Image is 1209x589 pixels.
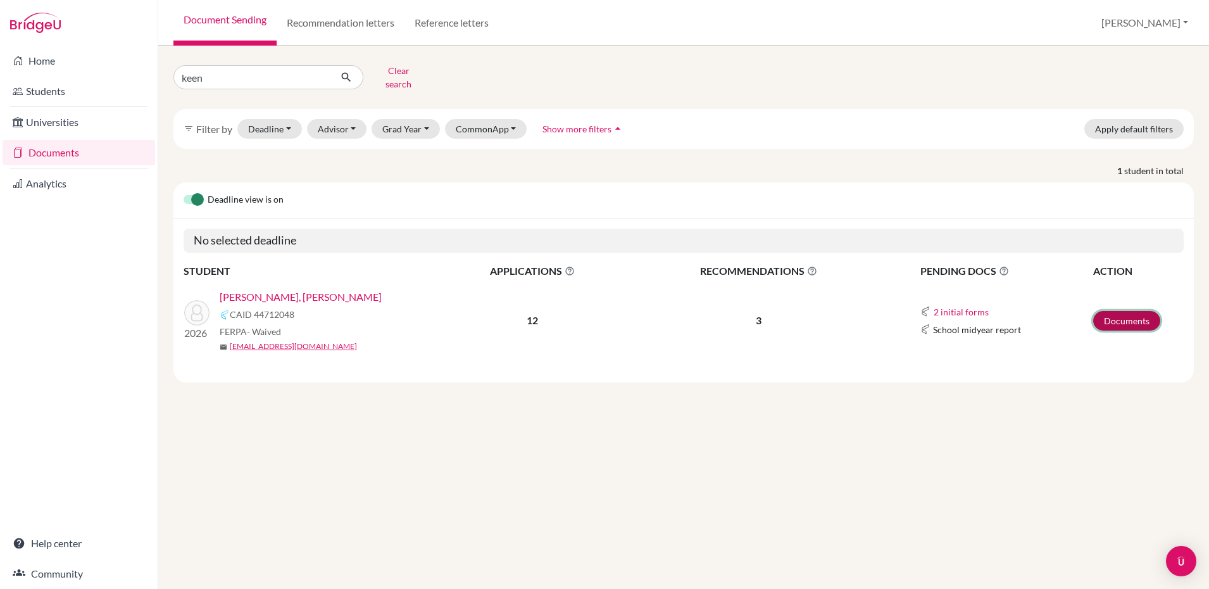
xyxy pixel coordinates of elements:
i: filter_list [184,123,194,134]
span: Deadline view is on [208,193,284,208]
button: CommonApp [445,119,527,139]
span: APPLICATIONS [437,263,627,279]
img: Bridge-U [10,13,61,33]
th: STUDENT [184,263,437,279]
span: - Waived [247,326,281,337]
button: 2 initial forms [933,305,989,319]
th: ACTION [1093,263,1184,279]
a: [PERSON_NAME], [PERSON_NAME] [220,289,382,305]
a: Community [3,561,155,586]
span: School midyear report [933,323,1021,336]
p: 3 [628,313,889,328]
span: RECOMMENDATIONS [628,263,889,279]
b: 12 [527,314,538,326]
span: Show more filters [542,123,611,134]
span: Filter by [196,123,232,135]
button: Clear search [363,61,434,94]
div: Open Intercom Messenger [1166,546,1196,576]
a: Help center [3,531,155,556]
span: CAID 44712048 [230,308,294,321]
a: Home [3,48,155,73]
a: Analytics [3,171,155,196]
img: Common App logo [220,310,230,320]
button: Grad Year [372,119,440,139]
span: PENDING DOCS [920,263,1092,279]
button: Advisor [307,119,367,139]
a: Documents [1093,311,1160,331]
img: Keen, Demir Richard Recep [184,300,210,326]
button: Deadline [237,119,302,139]
img: Common App logo [920,324,930,334]
button: Apply default filters [1084,119,1184,139]
h5: No selected deadline [184,229,1184,253]
i: arrow_drop_up [611,122,624,135]
span: FERPA [220,325,281,338]
a: Universities [3,110,155,135]
span: mail [220,343,227,351]
input: Find student by name... [173,65,330,89]
a: Documents [3,140,155,165]
span: student in total [1124,164,1194,177]
button: Show more filtersarrow_drop_up [532,119,635,139]
strong: 1 [1117,164,1124,177]
img: Common App logo [920,307,930,317]
a: [EMAIL_ADDRESS][DOMAIN_NAME] [230,341,357,352]
button: [PERSON_NAME] [1096,11,1194,35]
a: Students [3,79,155,104]
p: 2026 [184,326,210,341]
